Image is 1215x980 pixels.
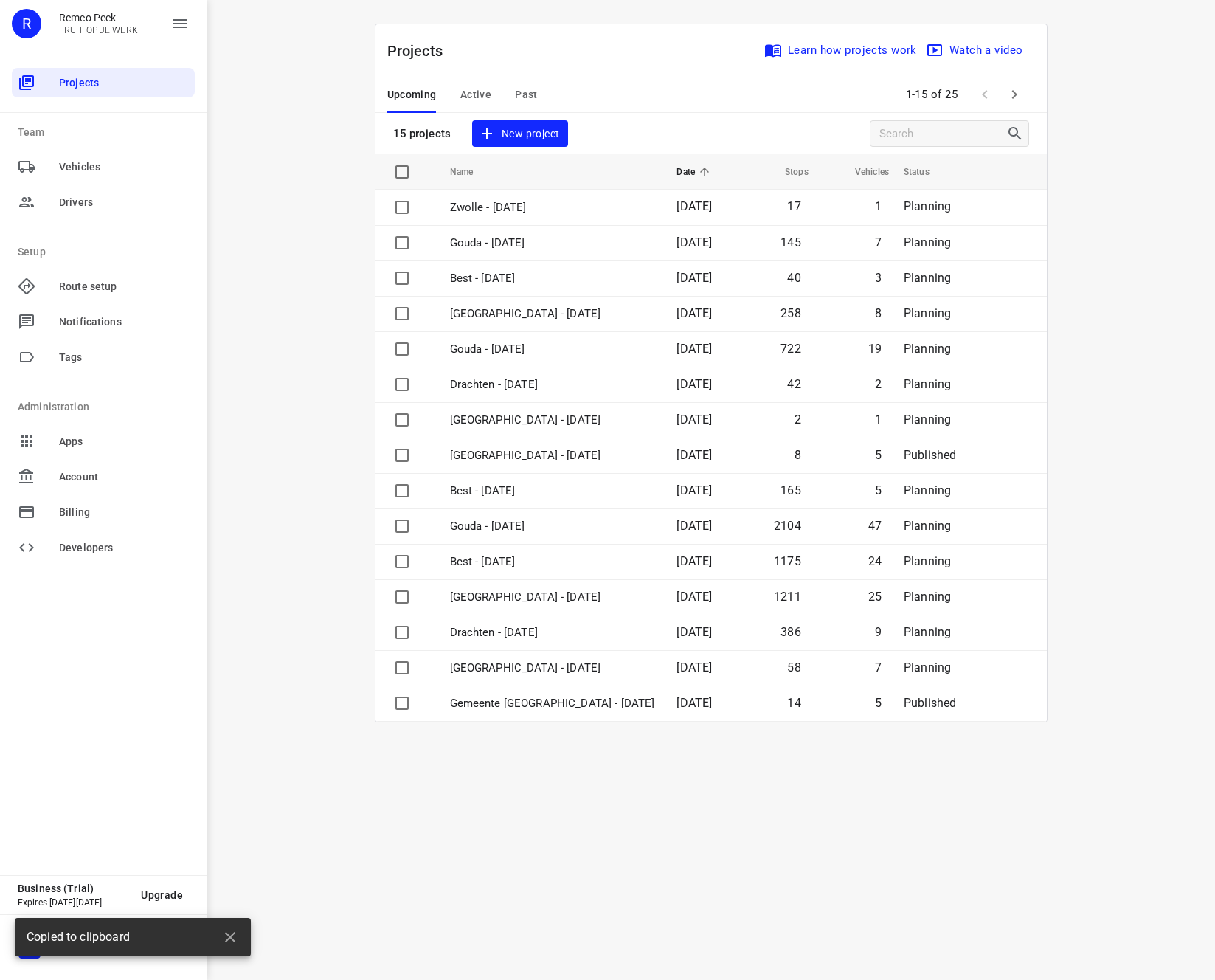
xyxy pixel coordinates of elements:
span: 1175 [774,554,801,568]
span: [DATE] [676,448,712,462]
span: [DATE] [676,696,712,710]
p: Best - [DATE] [450,553,655,570]
span: Active [460,86,491,104]
p: Business (Trial) [18,883,129,894]
span: 3 [875,271,882,285]
span: Copied to clipboard [27,929,130,946]
span: Notifications [59,314,189,330]
span: Planning [904,625,951,639]
span: New project [481,125,559,143]
span: 386 [780,625,801,639]
span: 14 [787,696,800,710]
div: Apps [12,427,195,456]
span: Published [904,448,957,462]
span: 165 [780,483,801,497]
span: Planning [904,271,951,285]
span: 1211 [774,590,801,604]
button: Upgrade [129,882,195,908]
p: Team [18,125,195,140]
span: Planning [904,377,951,391]
span: Planning [904,199,951,213]
p: Antwerpen - Wednesday [450,660,655,677]
span: Planning [904,590,951,604]
span: 17 [787,199,800,213]
span: 8 [875,306,882,320]
span: 47 [868,519,882,533]
span: Route setup [59,279,189,294]
span: [DATE] [676,199,712,213]
span: Past [515,86,538,104]
span: Previous Page [970,80,1000,109]
span: 258 [780,306,801,320]
p: Remco Peek [59,12,138,24]
span: 58 [787,660,800,674]
p: Zwolle - Wednesday [450,589,655,606]
span: [DATE] [676,306,712,320]
span: [DATE] [676,554,712,568]
span: Date [676,163,714,181]
span: [DATE] [676,660,712,674]
div: Search [1006,125,1028,142]
div: Notifications [12,307,195,337]
span: 1 [875,413,882,427]
span: Vehicles [59,159,189,175]
span: Tags [59,350,189,365]
span: 25 [868,590,882,604]
span: 1-15 of 25 [900,79,964,111]
span: 2104 [774,519,801,533]
div: Account [12,462,195,491]
p: Gouda - Friday [450,235,655,252]
span: 722 [780,342,801,356]
div: Billing [12,497,195,527]
span: Upgrade [141,889,183,901]
span: [DATE] [676,271,712,285]
span: Planning [904,235,951,249]
span: 145 [780,235,801,249]
span: [DATE] [676,519,712,533]
p: Best - Friday [450,270,655,287]
p: Gouda - Wednesday [450,518,655,535]
span: [DATE] [676,235,712,249]
span: 19 [868,342,882,356]
div: Vehicles [12,152,195,182]
div: Projects [12,68,195,97]
span: 9 [875,625,882,639]
p: Gemeente Rotterdam - Wednesday [450,695,655,712]
p: 15 projects [393,127,451,140]
span: 24 [868,554,882,568]
span: Next Page [1000,80,1029,109]
span: Developers [59,540,189,556]
span: 8 [795,448,801,462]
span: 2 [875,377,882,391]
span: Planning [904,519,951,533]
span: [DATE] [676,590,712,604]
p: Projects [387,40,455,62]
span: Planning [904,554,951,568]
span: Name [450,163,493,181]
p: Zwolle - Thursday [450,306,655,322]
p: Administration [18,399,195,415]
span: [DATE] [676,377,712,391]
span: Projects [59,75,189,91]
span: Upcoming [387,86,437,104]
p: Drachten - Thursday [450,376,655,393]
span: Published [904,696,957,710]
p: FRUIT OP JE WERK [59,25,138,35]
p: Best - [DATE] [450,483,655,500]
span: [DATE] [676,413,712,427]
span: Billing [59,505,189,520]
span: Account [59,469,189,485]
span: Drivers [59,195,189,210]
span: Planning [904,342,951,356]
input: Search projects [879,122,1006,145]
p: Setup [18,244,195,260]
p: Drachten - Wednesday [450,624,655,641]
span: 5 [875,483,882,497]
span: [DATE] [676,625,712,639]
span: Stops [766,163,809,181]
span: 40 [787,271,800,285]
span: Planning [904,413,951,427]
span: [DATE] [676,483,712,497]
p: Gemeente Rotterdam - Thursday [450,447,655,464]
button: New project [472,120,568,148]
